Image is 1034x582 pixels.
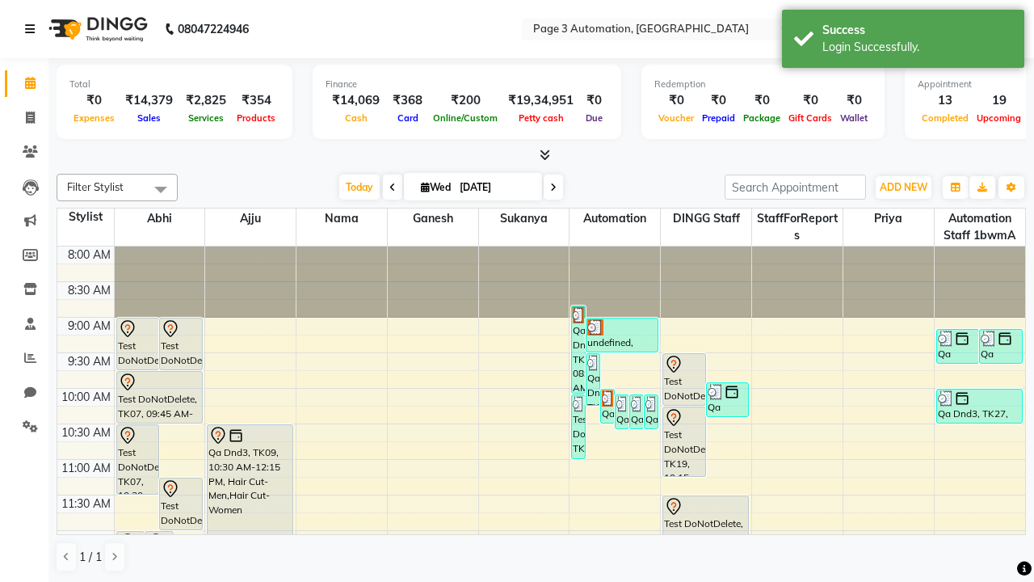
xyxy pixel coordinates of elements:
div: Qa Dnd3, TK26, 09:55 AM-10:25 AM, Hair cut Below 12 years (Boy) [707,383,749,416]
span: Online/Custom [429,112,502,124]
span: Due [582,112,607,124]
div: Qa Dnd3, TK27, 10:00 AM-10:30 AM, Hair cut Below 12 years (Boy) [937,390,1023,423]
div: Test DoNotDelete, TK20, 11:30 AM-12:15 PM, Hair Cut-Men [663,496,748,547]
div: ₹354 [233,91,280,110]
span: Products [233,112,280,124]
div: Stylist [57,209,114,226]
span: Ajju [205,209,296,229]
span: Sales [133,112,165,124]
div: Test DoNotDelete, TK19, 09:30 AM-10:15 AM, Hair Cut-Men [663,354,705,405]
div: ₹0 [784,91,836,110]
div: 11:30 AM [58,496,114,512]
span: Upcoming [973,112,1025,124]
img: logo [41,6,152,52]
span: Petty cash [515,112,568,124]
div: ₹368 [386,91,429,110]
div: 9:00 AM [65,318,114,335]
span: Priya [843,209,934,229]
div: ₹0 [69,91,119,110]
span: Automation [570,209,660,229]
div: ₹0 [836,91,872,110]
span: Voucher [654,112,698,124]
span: ADD NEW [880,181,927,193]
div: ₹14,069 [326,91,386,110]
div: 11:00 AM [58,460,114,477]
div: Qa Dnd3, TK25, 09:30 AM-10:15 AM, Hair Cut-Men [586,354,599,405]
span: StaffForReports [752,209,843,246]
span: Abhi [115,209,205,229]
span: Today [339,175,380,200]
span: Wallet [836,112,872,124]
div: ₹2,825 [179,91,233,110]
div: Test DoNotDelete, TK15, 09:00 AM-09:45 AM, Hair Cut-Men [160,318,202,369]
span: Nama [296,209,387,229]
span: Package [739,112,784,124]
div: Qa Dnd3, TK22, 08:50 AM-10:05 AM, Hair Cut By Expert-Men,Hair Cut-Men [572,306,585,393]
div: Redemption [654,78,872,91]
div: Test DoNotDelete, TK19, 10:15 AM-11:15 AM, Hair Cut-Women [663,407,705,476]
div: 12:00 PM [59,531,114,548]
div: Login Successfully. [822,39,1012,56]
span: Completed [918,112,973,124]
div: ₹200 [429,91,502,110]
div: Qa Dnd3, TK24, 09:10 AM-09:40 AM, Hair Cut By Expert-Men [980,330,1022,363]
div: ₹0 [739,91,784,110]
span: Ganesh [388,209,478,229]
div: Test DoNotDelete, TK33, 10:05 AM-11:00 AM, Special Hair Wash- Men [572,395,585,458]
div: Total [69,78,280,91]
div: 8:30 AM [65,282,114,299]
div: 19 [973,91,1025,110]
span: Cash [341,112,372,124]
input: Search Appointment [725,175,866,200]
div: 10:00 AM [58,389,114,406]
span: 1 / 1 [79,549,102,566]
div: 13 [918,91,973,110]
span: Gift Cards [784,112,836,124]
div: ₹0 [698,91,739,110]
div: Qa Dnd3, TK31, 10:05 AM-10:35 AM, Hair cut Below 12 years (Boy) [645,395,658,428]
div: ₹0 [654,91,698,110]
span: Prepaid [698,112,739,124]
div: Test DoNotDelete, TK07, 10:30 AM-11:30 AM, Hair Cut-Women [117,425,159,494]
span: DINGG Staff [661,209,751,229]
div: Test DoNotDelete, TK04, 09:00 AM-09:45 AM, Hair Cut-Men [117,318,159,369]
div: Qa Dnd3, TK30, 10:05 AM-10:35 AM, Hair cut Below 12 years (Boy) [630,395,643,428]
div: Qa Dnd3, TK28, 10:00 AM-10:30 AM, Hair cut Below 12 years (Boy) [601,390,614,423]
div: ₹19,34,951 [502,91,580,110]
b: 08047224946 [178,6,249,52]
span: Wed [417,181,455,193]
div: Success [822,22,1012,39]
div: Test DoNotDelete, TK08, 11:15 AM-12:00 PM, Hair Cut-Men [160,479,202,529]
div: undefined, TK21, 09:00 AM-09:30 AM, Hair cut Below 12 years (Boy) [586,318,657,352]
span: Automation Staff 1bwmA [935,209,1025,246]
span: Sukanya [479,209,570,229]
span: Expenses [69,112,119,124]
div: Finance [326,78,608,91]
div: Qa Dnd3, TK09, 10:30 AM-12:15 PM, Hair Cut-Men,Hair Cut-Women [208,425,292,547]
div: Qa Dnd3, TK29, 10:05 AM-10:35 AM, Hair cut Below 12 years (Boy) [616,395,628,428]
span: Filter Stylist [67,180,124,193]
span: Services [184,112,228,124]
button: ADD NEW [876,176,931,199]
div: 8:00 AM [65,247,114,264]
div: ₹0 [580,91,608,110]
div: 10:30 AM [58,424,114,441]
input: 2025-10-01 [455,175,536,200]
div: Test DoNotDelete, TK07, 09:45 AM-10:30 AM, Hair Cut-Men [117,372,202,423]
div: Qa Dnd3, TK23, 09:10 AM-09:40 AM, Hair cut Below 12 years (Boy) [937,330,979,363]
span: Card [393,112,422,124]
div: ₹14,379 [119,91,179,110]
div: 9:30 AM [65,353,114,370]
